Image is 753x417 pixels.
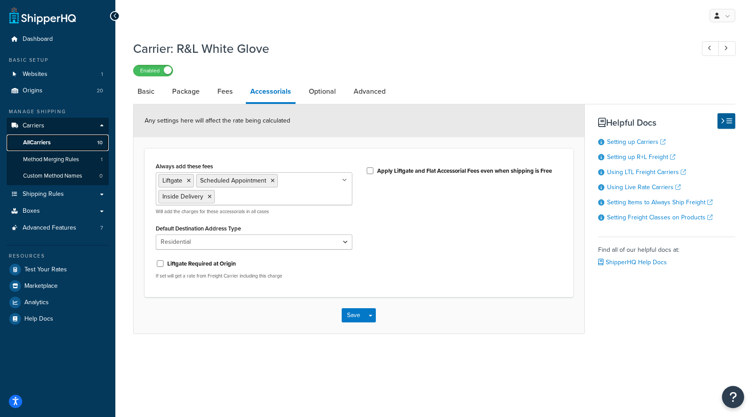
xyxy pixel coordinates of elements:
a: Optional [304,81,340,102]
a: Dashboard [7,31,109,48]
h1: Carrier: R&L White Glove [133,40,686,57]
button: Open Resource Center [722,386,744,408]
li: Websites [7,66,109,83]
span: 7 [100,224,103,232]
a: Basic [133,81,159,102]
a: Setting Items to Always Ship Freight [607,198,713,207]
a: Advanced Features7 [7,220,109,236]
span: Method Merging Rules [23,156,79,163]
span: Dashboard [23,36,53,43]
span: Custom Method Names [23,172,82,180]
span: Boxes [23,207,40,215]
span: 20 [97,87,103,95]
label: Apply Liftgate and Flat Accessorial Fees even when shipping is Free [377,167,552,175]
span: 0 [99,172,103,180]
li: Advanced Features [7,220,109,236]
a: Advanced [349,81,390,102]
a: Custom Method Names0 [7,168,109,184]
a: Method Merging Rules1 [7,151,109,168]
a: Analytics [7,294,109,310]
li: Origins [7,83,109,99]
a: Package [168,81,204,102]
a: AllCarriers10 [7,135,109,151]
a: Setting up R+L Freight [607,152,675,162]
a: Using LTL Freight Carriers [607,167,686,177]
a: Carriers [7,118,109,134]
span: Inside Delivery [162,192,203,201]
div: Resources [7,252,109,260]
li: Method Merging Rules [7,151,109,168]
label: Enabled [134,65,173,76]
a: Fees [213,81,237,102]
span: Help Docs [24,315,53,323]
a: Origins20 [7,83,109,99]
span: Advanced Features [23,224,76,232]
li: Custom Method Names [7,168,109,184]
button: Save [342,308,366,322]
span: 1 [101,71,103,78]
div: Basic Setup [7,56,109,64]
span: Liftgate [162,176,182,185]
span: Marketplace [24,282,58,290]
span: Test Your Rates [24,266,67,274]
label: Default Destination Address Type [156,225,241,232]
a: Test Your Rates [7,262,109,278]
span: Origins [23,87,43,95]
span: 10 [97,139,103,147]
p: Will add the charges for these accessorials in all cases [156,208,352,215]
a: Setting Freight Classes on Products [607,213,713,222]
a: Marketplace [7,278,109,294]
span: Shipping Rules [23,191,64,198]
span: Scheduled Appointment [200,176,266,185]
label: Always add these fees [156,163,213,170]
a: Next Record [718,41,736,56]
span: Any settings here will affect the rate being calculated [145,116,290,125]
a: Using Live Rate Carriers [607,183,681,192]
a: Previous Record [702,41,719,56]
span: All Carriers [23,139,51,147]
span: Analytics [24,299,49,306]
a: Shipping Rules [7,186,109,203]
button: Hide Help Docs [718,113,735,129]
div: Manage Shipping [7,108,109,115]
li: Carriers [7,118,109,185]
span: Carriers [23,122,44,130]
p: If set will get a rate from Freight Carrier including this charge [156,273,352,279]
span: Websites [23,71,47,78]
a: Help Docs [7,311,109,327]
a: Accessorials [246,81,296,104]
a: Websites1 [7,66,109,83]
h3: Helpful Docs [598,118,735,127]
a: Setting up Carriers [607,137,666,147]
a: ShipperHQ Help Docs [598,258,667,267]
a: Boxes [7,203,109,219]
label: Liftgate Required at Origin [167,260,236,268]
span: 1 [101,156,103,163]
div: Find all of our helpful docs at: [598,237,735,269]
